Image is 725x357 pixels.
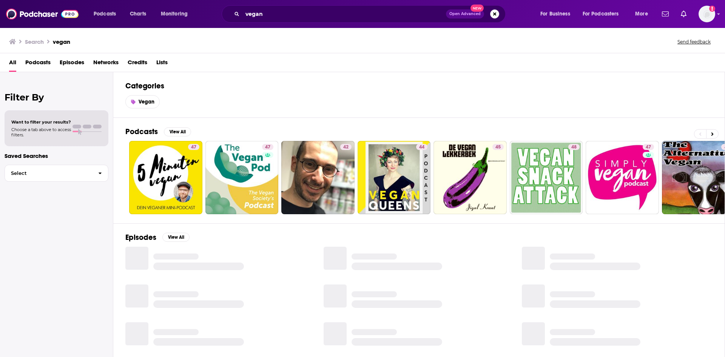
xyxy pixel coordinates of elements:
h3: vegan [53,38,70,45]
a: 44 [416,144,427,150]
button: open menu [535,8,580,20]
span: 47 [646,144,651,151]
a: Show notifications dropdown [659,8,672,20]
span: Vegan [139,99,154,105]
button: open menu [156,8,197,20]
a: 47 [262,144,273,150]
span: For Podcasters [583,9,619,19]
button: open menu [630,8,657,20]
span: Choose a tab above to access filters. [11,127,71,138]
span: 47 [265,144,270,151]
img: Podchaser - Follow, Share and Rate Podcasts [6,7,79,21]
a: 45 [433,141,507,214]
input: Search podcasts, credits, & more... [242,8,446,20]
div: Search podcasts, credits, & more... [229,5,513,23]
a: All [9,56,16,72]
button: Select [5,165,108,182]
p: Saved Searches [5,152,108,159]
a: 47 [188,144,199,150]
span: Monitoring [161,9,188,19]
button: open menu [88,8,126,20]
a: PodcastsView All [125,127,191,136]
h2: Filter By [5,92,108,103]
button: Open AdvancedNew [446,9,484,19]
span: 45 [495,144,501,151]
a: 44 [358,141,431,214]
a: 47 [205,141,279,214]
svg: Add a profile image [709,6,715,12]
a: 47 [129,141,202,214]
button: View All [164,127,191,136]
span: 42 [343,144,349,151]
span: Select [5,171,92,176]
h3: Search [25,38,44,45]
a: Episodes [60,56,84,72]
span: Podcasts [94,9,116,19]
a: Lists [156,56,168,72]
a: Podcasts [25,56,51,72]
a: Networks [93,56,119,72]
span: More [635,9,648,19]
span: Open Advanced [449,12,481,16]
h2: Categories [125,81,713,91]
img: User Profile [699,6,715,22]
a: 45 [492,144,504,150]
a: 48 [510,141,583,214]
button: Show profile menu [699,6,715,22]
span: 48 [571,144,577,151]
a: EpisodesView All [125,233,190,242]
span: For Business [540,9,570,19]
a: Charts [125,8,151,20]
h2: Podcasts [125,127,158,136]
span: 47 [191,144,196,151]
button: View All [162,233,190,242]
span: New [470,5,484,12]
span: Charts [130,9,146,19]
a: Show notifications dropdown [678,8,690,20]
span: Want to filter your results? [11,119,71,125]
a: 42 [340,144,352,150]
a: 47 [586,141,659,214]
span: 44 [419,144,424,151]
h2: Episodes [125,233,156,242]
a: Vegan [125,95,160,108]
a: 42 [281,141,355,214]
button: open menu [578,8,630,20]
a: 47 [643,144,654,150]
a: 48 [568,144,580,150]
button: Send feedback [675,39,713,45]
a: Credits [128,56,147,72]
span: Logged in as WesBurdett [699,6,715,22]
